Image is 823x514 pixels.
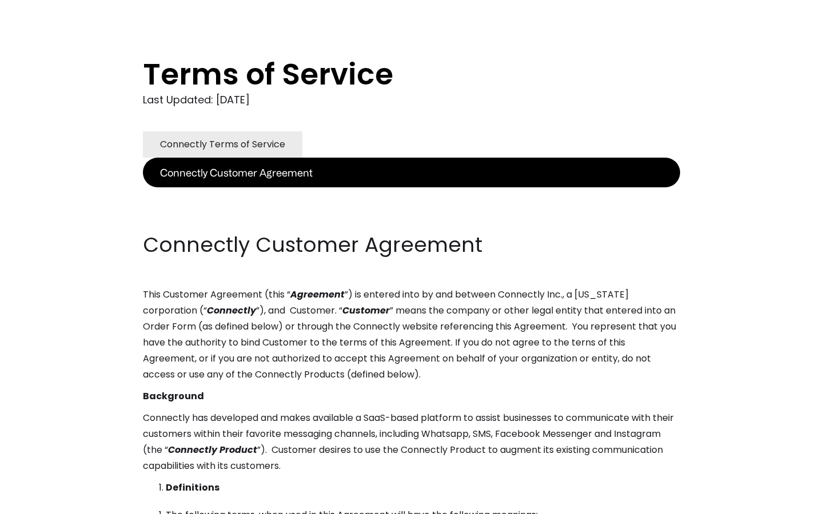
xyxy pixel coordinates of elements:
[207,304,256,317] em: Connectly
[143,91,680,109] div: Last Updated: [DATE]
[143,231,680,259] h2: Connectly Customer Agreement
[342,304,390,317] em: Customer
[23,494,69,510] ul: Language list
[143,389,204,403] strong: Background
[168,443,257,456] em: Connectly Product
[290,288,345,301] em: Agreement
[143,410,680,474] p: Connectly has developed and makes available a SaaS-based platform to assist businesses to communi...
[143,209,680,225] p: ‍
[160,164,313,180] div: Connectly Customer Agreement
[143,287,680,383] p: This Customer Agreement (this “ ”) is entered into by and between Connectly Inc., a [US_STATE] co...
[143,57,634,91] h1: Terms of Service
[11,493,69,510] aside: Language selected: English
[166,481,219,494] strong: Definitions
[143,187,680,203] p: ‍
[160,136,285,152] div: Connectly Terms of Service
